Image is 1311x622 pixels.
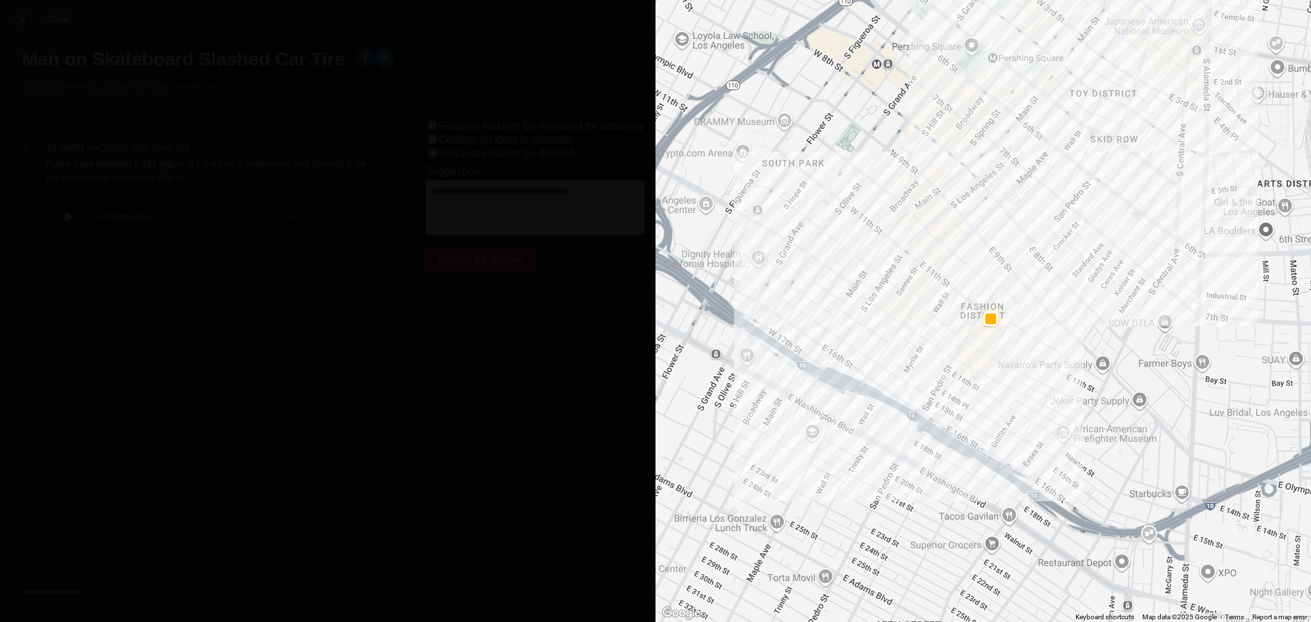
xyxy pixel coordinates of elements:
[1252,613,1307,621] a: Report a map error
[1142,613,1217,621] span: Map data ©2025 Google
[47,14,68,24] small: Close
[439,147,574,159] label: Request incident be deleted
[87,141,189,154] p: via Citizen · @ ai_mod_bot
[1075,612,1134,622] button: Keyboard shortcuts
[22,80,645,94] p: E [GEOGRAPHIC_DATA][PERSON_NAME] · BID
[15,12,29,26] img: cancel
[375,48,394,70] button: twitter
[659,604,704,622] img: Google
[425,249,535,272] button: Submit for review
[1225,613,1244,621] a: Terms (opens in new tab)
[659,604,704,622] a: Open this area in Google Maps (opens a new window)
[356,48,375,70] button: facebook
[46,157,371,184] p: Police have received a 911 report of a man on a skateboard who slashed a car tire with an unknown...
[279,212,302,223] div: 21.96 s
[11,8,33,30] button: cancelClose
[22,47,345,72] h1: Man on Skateboard Slashed Car Tire
[439,120,645,132] label: Request incident be reviewed for accuracy
[425,165,480,178] label: Suggestion
[46,141,84,154] p: 12:36PM
[439,134,574,145] label: Confirm incident is accurate
[91,212,279,223] div: LA 1 Central Area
